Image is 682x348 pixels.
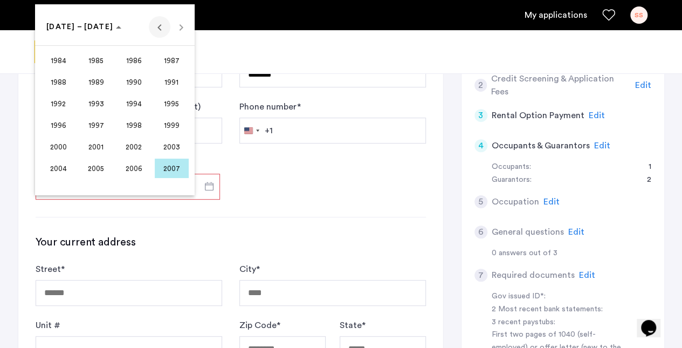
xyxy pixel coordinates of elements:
button: 2004 [39,158,77,179]
span: 1985 [79,51,113,70]
span: 2005 [79,159,113,178]
button: 1994 [115,93,153,114]
button: 1984 [39,50,77,71]
span: 1991 [155,72,189,92]
span: 1984 [42,51,75,70]
button: 1993 [77,93,115,114]
span: 1996 [42,115,75,135]
button: 1987 [153,50,190,71]
span: 1999 [155,115,189,135]
button: 1996 [39,114,77,136]
span: 1992 [42,94,75,113]
button: 2003 [153,136,190,158]
button: 1989 [77,71,115,93]
span: 2007 [155,159,189,178]
span: 1994 [117,94,151,113]
button: Previous 24 years [149,16,170,38]
span: 1997 [79,115,113,135]
button: 1991 [153,71,190,93]
button: 2005 [77,158,115,179]
button: 1985 [77,50,115,71]
button: 1988 [39,71,77,93]
span: 1989 [79,72,113,92]
iframe: chat widget [637,305,671,337]
span: 1995 [155,94,189,113]
button: 2002 [115,136,153,158]
button: 1995 [153,93,190,114]
span: 1993 [79,94,113,113]
button: 1998 [115,114,153,136]
span: [DATE] – [DATE] [46,23,113,31]
button: 2007 [153,158,190,179]
button: 1999 [153,114,190,136]
span: 1998 [117,115,151,135]
button: 1986 [115,50,153,71]
span: 2006 [117,159,151,178]
button: 1992 [39,93,77,114]
span: 2002 [117,137,151,156]
button: 1990 [115,71,153,93]
button: 1997 [77,114,115,136]
button: 2001 [77,136,115,158]
span: 1990 [117,72,151,92]
span: 1988 [42,72,75,92]
span: 2004 [42,159,75,178]
button: 2000 [39,136,77,158]
span: 1987 [155,51,189,70]
span: 2003 [155,137,189,156]
span: 1986 [117,51,151,70]
button: 2006 [115,158,153,179]
span: 2000 [42,137,75,156]
span: 2001 [79,137,113,156]
button: Choose date [42,17,126,37]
